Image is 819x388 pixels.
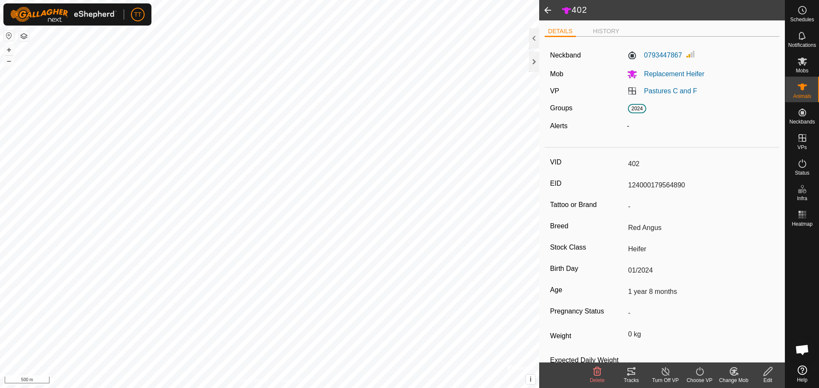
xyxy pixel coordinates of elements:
span: Status [795,170,809,175]
a: Open chat [790,337,815,362]
label: 0793447867 [627,50,682,60]
div: Turn Off VP [648,377,682,384]
label: Birth Day [550,263,625,274]
span: Neckbands [789,119,815,124]
span: Replacement Heifer [637,70,704,78]
label: EID [550,178,625,189]
div: Edit [751,377,785,384]
label: Groups [550,104,572,112]
div: Tracks [614,377,648,384]
div: - [624,121,778,131]
li: DETAILS [545,27,576,37]
div: Change Mob [717,377,751,384]
label: Age [550,285,625,296]
label: Alerts [550,122,568,129]
label: VID [550,157,625,168]
span: Help [797,377,807,382]
button: – [4,56,14,66]
div: Choose VP [682,377,717,384]
span: Mobs [796,68,808,73]
h2: 402 [561,5,785,16]
span: Heatmap [792,221,813,227]
span: 2024 [628,104,646,113]
button: + [4,45,14,55]
a: Contact Us [278,377,303,385]
img: Signal strength [685,49,696,59]
span: Delete [590,377,605,383]
a: Help [785,362,819,386]
button: i [526,375,535,384]
label: Weight [550,327,625,345]
a: Privacy Policy [236,377,268,385]
button: Reset Map [4,31,14,41]
span: Infra [797,196,807,201]
label: Stock Class [550,242,625,253]
a: Pastures C and F [644,87,697,95]
span: Notifications [788,43,816,48]
label: Mob [550,70,563,78]
label: Expected Daily Weight Gain [550,355,625,376]
li: HISTORY [590,27,623,36]
label: Tattoo or Brand [550,199,625,210]
span: TT [134,10,141,19]
span: Schedules [790,17,814,22]
button: Map Layers [19,31,29,41]
label: Pregnancy Status [550,306,625,317]
label: Breed [550,221,625,232]
label: Neckband [550,50,581,60]
img: Gallagher Logo [10,7,117,22]
label: VP [550,87,559,95]
span: VPs [797,145,807,150]
span: Animals [793,94,811,99]
span: i [530,376,531,383]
